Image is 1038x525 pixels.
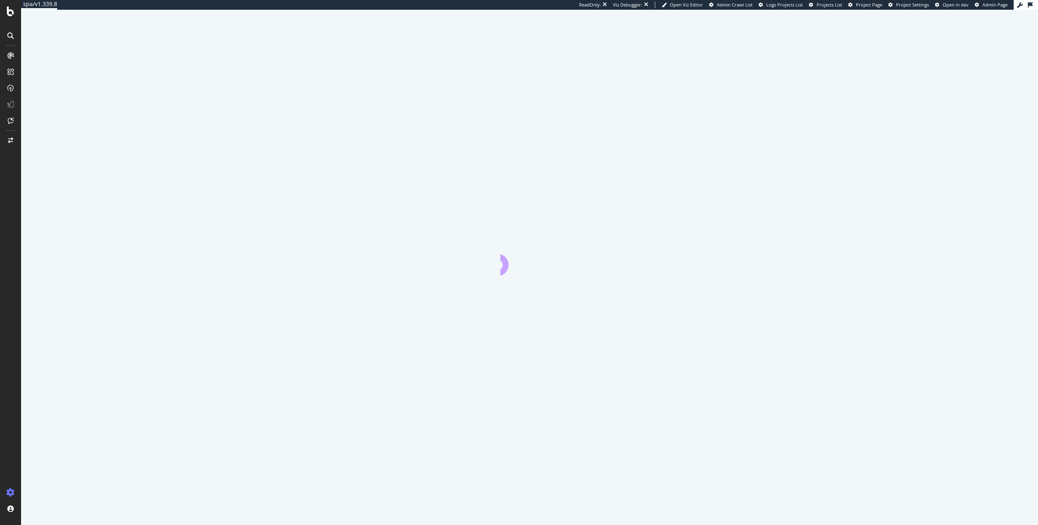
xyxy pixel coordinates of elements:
[670,2,703,8] span: Open Viz Editor
[935,2,969,8] a: Open in dev
[856,2,882,8] span: Project Page
[500,246,559,275] div: animation
[888,2,929,8] a: Project Settings
[759,2,803,8] a: Logs Projects List
[579,2,601,8] div: ReadOnly:
[809,2,842,8] a: Projects List
[817,2,842,8] span: Projects List
[613,2,642,8] div: Viz Debugger:
[943,2,969,8] span: Open in dev
[709,2,753,8] a: Admin Crawl List
[848,2,882,8] a: Project Page
[766,2,803,8] span: Logs Projects List
[896,2,929,8] span: Project Settings
[662,2,703,8] a: Open Viz Editor
[982,2,1008,8] span: Admin Page
[717,2,753,8] span: Admin Crawl List
[975,2,1008,8] a: Admin Page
